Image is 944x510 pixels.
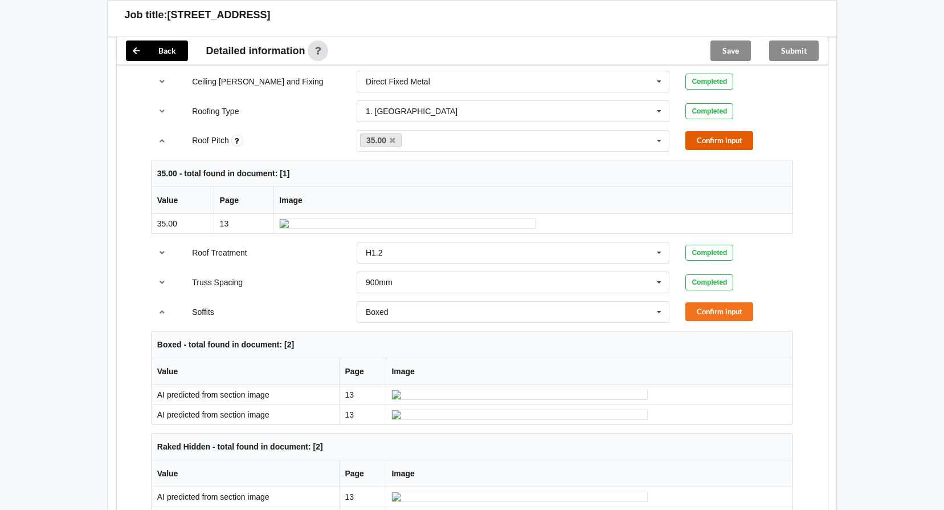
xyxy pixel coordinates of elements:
div: Boxed [366,308,389,316]
td: 35.00 [152,214,214,233]
th: Value [152,358,339,385]
span: Detailed information [206,46,305,56]
td: 13 [339,404,386,424]
td: AI predicted from section image [152,404,339,424]
button: reference-toggle [151,302,173,322]
h3: [STREET_ADDRESS] [167,9,271,22]
div: 1. [GEOGRAPHIC_DATA] [366,107,457,115]
button: Back [126,41,188,61]
label: Ceiling [PERSON_NAME] and Fixing [192,77,323,86]
button: reference-toggle [151,71,173,92]
th: Boxed - total found in document: [2] [152,331,792,358]
label: Roofing Type [192,107,239,116]
td: 13 [339,487,386,507]
div: Direct Fixed Metal [366,78,430,86]
td: AI predicted from section image [152,487,339,507]
th: Page [339,358,386,385]
a: 35.00 [360,133,402,147]
th: 35.00 - total found in document: [1] [152,160,792,187]
div: Completed [685,74,733,90]
td: 13 [339,385,386,404]
td: AI predicted from section image [152,385,339,404]
th: Page [339,460,386,487]
img: ai_input-page13-Soffits-c2.jpeg [391,492,648,502]
img: ai_input-page13-RoofPitch-0-0.jpeg [279,218,536,229]
label: Truss Spacing [192,278,243,287]
th: Image [386,358,792,385]
th: Value [152,187,214,214]
button: reference-toggle [151,101,173,122]
img: ai_input-page13-Soffits-c0.jpeg [391,390,648,400]
div: Completed [685,103,733,119]
th: Image [273,187,792,214]
td: 13 [214,214,273,233]
div: Completed [685,245,733,261]
button: reference-toggle [151,131,173,151]
label: Roof Pitch [192,136,231,145]
th: Image [386,460,792,487]
div: 900mm [366,278,393,286]
button: reference-toggle [151,242,173,263]
div: Completed [685,274,733,290]
button: Confirm input [685,131,753,150]
h3: Job title: [125,9,167,22]
button: reference-toggle [151,272,173,293]
button: Confirm input [685,302,753,321]
th: Page [214,187,273,214]
label: Soffits [192,307,214,317]
div: H1.2 [366,249,383,257]
th: Value [152,460,339,487]
th: Raked Hidden - total found in document: [2] [152,434,792,460]
img: ai_input-page13-Soffits-c1.jpeg [391,410,648,420]
label: Roof Treatment [192,248,247,257]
